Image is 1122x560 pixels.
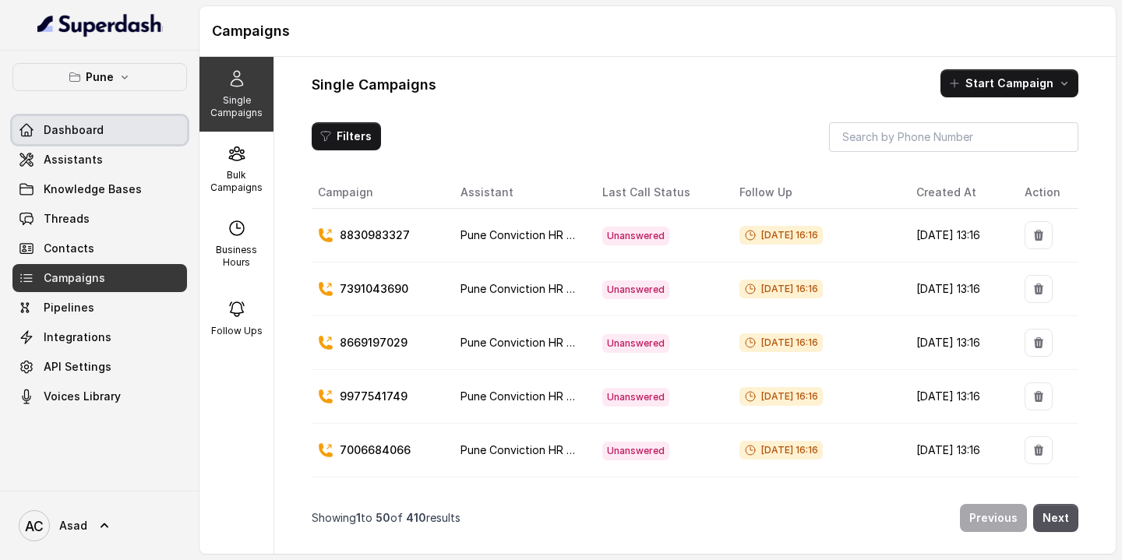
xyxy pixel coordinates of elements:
a: API Settings [12,353,187,381]
p: Single Campaigns [206,94,267,119]
p: 7006684066 [340,442,411,458]
h1: Single Campaigns [312,72,436,97]
span: 1 [356,511,361,524]
input: Search by Phone Number [829,122,1078,152]
span: API Settings [44,359,111,375]
span: [DATE] 16:16 [739,280,823,298]
th: Follow Up [727,177,904,209]
a: Campaigns [12,264,187,292]
a: Voices Library [12,382,187,410]
a: Dashboard [12,116,187,144]
a: Contacts [12,234,187,262]
span: Campaigns [44,270,105,286]
span: Unanswered [602,280,669,299]
td: [DATE] 13:16 [904,316,1011,370]
nav: Pagination [312,495,1078,541]
td: [DATE] 13:16 [904,262,1011,316]
p: Bulk Campaigns [206,169,267,194]
span: 50 [376,511,390,524]
span: Unanswered [602,388,669,407]
a: Threads [12,205,187,233]
p: 7391043690 [340,281,408,297]
button: Previous [960,504,1027,532]
span: Pune Conviction HR Outbound Assistant [460,443,671,456]
a: Assistants [12,146,187,174]
td: [DATE] 13:16 [904,209,1011,262]
a: Pipelines [12,294,187,322]
p: Follow Ups [211,325,263,337]
td: [DATE] 13:16 [904,370,1011,424]
span: Pune Conviction HR Outbound Assistant [460,336,671,349]
img: light.svg [37,12,163,37]
span: Asad [59,518,87,534]
th: Action [1012,177,1078,209]
span: Voices Library [44,389,121,404]
h1: Campaigns [212,19,1103,44]
span: Integrations [44,329,111,345]
span: Pune Conviction HR Outbound Assistant [460,228,671,241]
span: Unanswered [602,227,669,245]
span: Pune Conviction HR Outbound Assistant [460,389,671,403]
p: 8830983327 [340,227,410,243]
th: Assistant [448,177,590,209]
p: Showing to of results [312,510,460,526]
span: Threads [44,211,90,227]
p: Pune [86,68,114,86]
p: 9977541749 [340,389,408,404]
span: Contacts [44,241,94,256]
td: [DATE] 13:16 [904,477,1011,531]
button: Next [1033,504,1078,532]
a: Knowledge Bases [12,175,187,203]
button: Filters [312,122,381,150]
button: Start Campaign [940,69,1078,97]
span: [DATE] 16:16 [739,387,823,406]
td: [DATE] 13:16 [904,424,1011,477]
span: [DATE] 16:16 [739,441,823,460]
span: Unanswered [602,334,669,353]
span: Dashboard [44,122,104,138]
span: [DATE] 16:16 [739,226,823,245]
th: Created At [904,177,1011,209]
span: Pipelines [44,300,94,315]
span: Pune Conviction HR Outbound Assistant [460,282,671,295]
p: Business Hours [206,244,267,269]
p: 8669197029 [340,335,408,350]
text: AC [25,518,44,534]
th: Last Call Status [590,177,727,209]
th: Campaign [312,177,448,209]
a: Integrations [12,323,187,351]
button: Pune [12,63,187,91]
span: Knowledge Bases [44,181,142,197]
span: Unanswered [602,442,669,460]
a: Asad [12,504,187,548]
span: Assistants [44,152,103,167]
span: [DATE] 16:16 [739,333,823,352]
span: 410 [406,511,426,524]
